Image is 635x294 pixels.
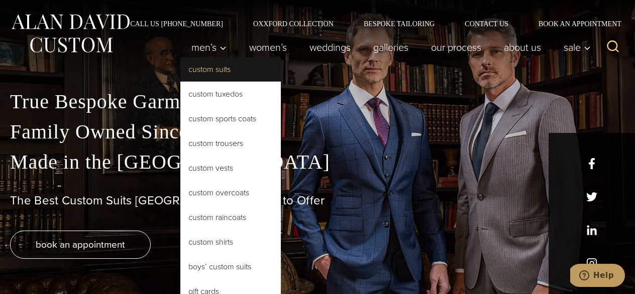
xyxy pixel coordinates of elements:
a: Custom Shirts [180,230,281,254]
a: Book an Appointment [523,20,625,27]
a: Boys’ Custom Suits [180,255,281,279]
a: Custom Vests [180,156,281,180]
a: Call Us [PHONE_NUMBER] [115,20,238,27]
span: book an appointment [36,237,125,252]
a: Custom Suits [180,57,281,82]
a: Bespoke Tailoring [349,20,450,27]
a: Contact Us [450,20,523,27]
a: Custom Tuxedos [180,82,281,106]
a: Women’s [238,37,298,57]
a: Oxxford Collection [238,20,349,27]
a: weddings [298,37,362,57]
button: Sale sub menu toggle [553,37,596,57]
img: Alan David Custom [10,11,131,56]
a: Galleries [362,37,420,57]
iframe: Opens a widget where you can chat to one of our agents [570,264,625,289]
nav: Secondary Navigation [115,20,625,27]
a: About Us [493,37,553,57]
a: Custom Sports Coats [180,107,281,131]
p: True Bespoke Garments Family Owned Since [DATE] Made in the [GEOGRAPHIC_DATA] [10,87,625,177]
nav: Primary Navigation [180,37,596,57]
button: Child menu of Men’s [180,37,238,57]
h1: The Best Custom Suits [GEOGRAPHIC_DATA] Has to Offer [10,193,625,208]
a: Custom Overcoats [180,181,281,205]
button: View Search Form [601,35,625,59]
a: Our Process [420,37,493,57]
a: book an appointment [10,231,151,259]
a: Custom Raincoats [180,205,281,230]
a: Custom Trousers [180,131,281,156]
